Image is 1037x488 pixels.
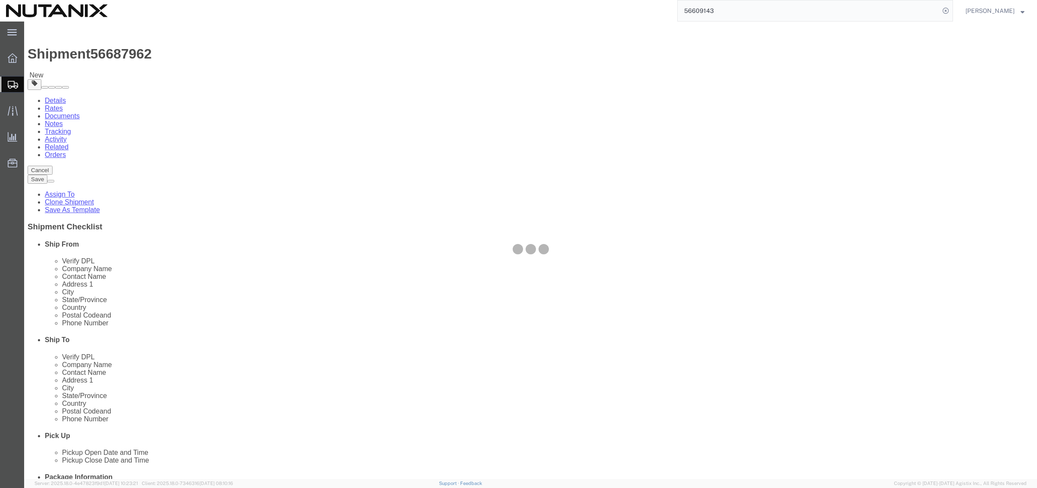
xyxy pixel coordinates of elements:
span: Server: 2025.18.0-4e47823f9d1 [34,481,138,486]
span: Client: 2025.18.0-7346316 [142,481,233,486]
img: logo [6,4,108,17]
a: Support [439,481,461,486]
a: Feedback [460,481,482,486]
span: Stephanie Guadron [965,6,1015,15]
span: [DATE] 10:23:21 [104,481,138,486]
input: Search for shipment number, reference number [678,0,940,21]
button: [PERSON_NAME] [965,6,1025,16]
span: [DATE] 08:10:16 [199,481,233,486]
span: Copyright © [DATE]-[DATE] Agistix Inc., All Rights Reserved [894,480,1027,487]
